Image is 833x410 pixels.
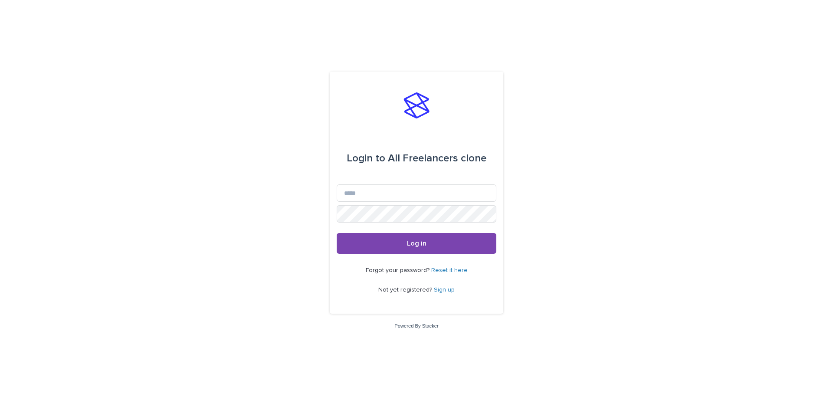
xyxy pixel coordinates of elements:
[431,267,468,273] a: Reset it here
[407,240,426,247] span: Log in
[347,153,385,164] span: Login to
[366,267,431,273] span: Forgot your password?
[434,287,455,293] a: Sign up
[337,233,496,254] button: Log in
[347,146,486,171] div: All Freelancers clone
[378,287,434,293] span: Not yet registered?
[403,92,430,118] img: stacker-logo-s-only.png
[394,323,438,328] a: Powered By Stacker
